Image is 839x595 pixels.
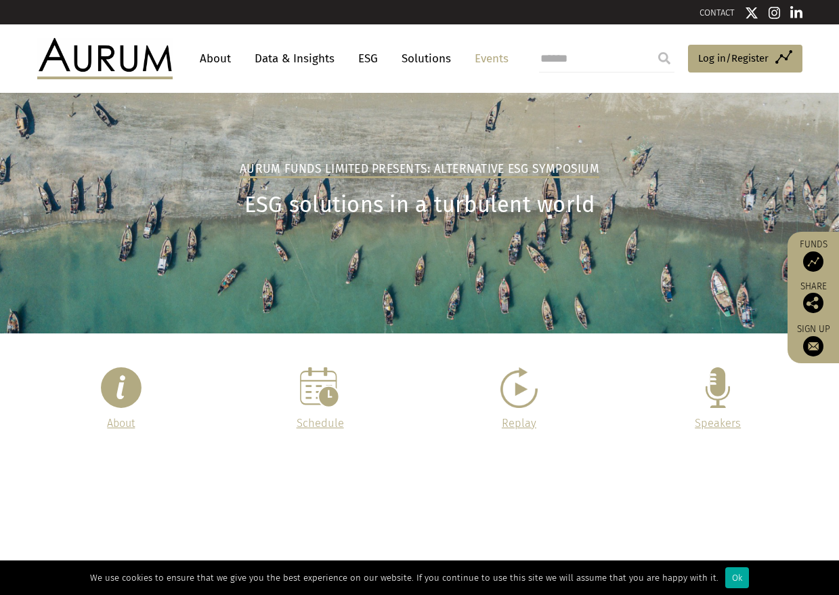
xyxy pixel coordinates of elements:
input: Submit [651,45,678,72]
a: Events [468,46,509,71]
img: Share this post [803,293,823,313]
a: Solutions [395,46,458,71]
img: Twitter icon [745,6,758,20]
img: Aurum [37,38,173,79]
a: About [107,417,135,430]
a: Funds [794,239,832,272]
a: Schedule [297,417,344,430]
img: Sign up to our newsletter [803,336,823,356]
h1: ESG solutions in a turbulent world [37,192,802,218]
a: Data & Insights [248,46,341,71]
div: Ok [725,567,749,588]
a: Speakers [695,417,741,430]
a: Sign up [794,323,832,356]
div: Share [794,282,832,313]
span: Log in/Register [698,50,769,66]
a: About [193,46,238,71]
img: Access Funds [803,251,823,272]
a: Replay [502,417,536,430]
img: Linkedin icon [790,6,802,20]
a: CONTACT [700,7,735,18]
a: Log in/Register [688,45,802,73]
a: ESG [351,46,385,71]
img: Instagram icon [769,6,781,20]
h2: Aurum Funds Limited Presents: Alternative ESG Symposium [240,162,599,178]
